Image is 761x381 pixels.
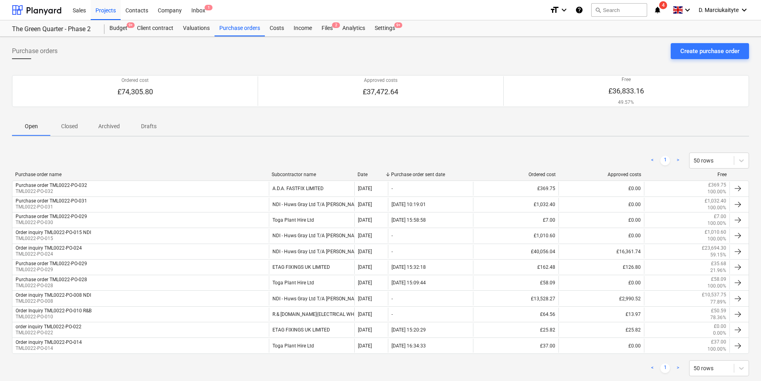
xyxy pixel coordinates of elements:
[708,182,726,189] p: £369.75
[269,276,354,290] div: Toga Plant Hire Ltd
[317,20,338,36] a: Files2
[558,323,644,337] div: £25.82
[707,204,726,211] p: 100.00%
[358,172,385,177] div: Date
[558,229,644,242] div: £0.00
[391,186,393,191] div: -
[16,245,82,251] div: Order inquiry TML0022-PO-024
[739,5,749,15] i: keyboard_arrow_down
[269,213,354,227] div: Toga Plant Hire Ltd
[269,260,354,274] div: ETAG FIXINGS UK LIMITED
[550,5,559,15] i: format_size
[117,77,153,84] p: Ordered cost
[473,308,558,321] div: £64.56
[22,122,41,131] p: Open
[714,213,726,220] p: £7.00
[358,202,372,207] div: [DATE]
[473,198,558,211] div: £1,032.40
[558,292,644,305] div: £2,990.52
[265,20,289,36] a: Costs
[648,172,727,177] div: Free
[659,1,667,9] span: 4
[711,308,726,314] p: £50.59
[707,346,726,353] p: 100.00%
[473,260,558,274] div: £162.48
[269,323,354,337] div: ETAG FIXINGS UK LIMITED
[332,22,340,28] span: 2
[710,299,726,306] p: 77.89%
[16,214,87,219] div: Purchase order TML0022-PO-029
[591,3,647,17] button: Search
[391,249,393,254] div: -
[16,183,87,188] div: Purchase order TML0022-PO-032
[289,20,317,36] div: Income
[558,339,644,352] div: £0.00
[562,172,641,177] div: Approved costs
[673,156,683,165] a: Next page
[391,280,426,286] div: [DATE] 15:09:44
[139,122,158,131] p: Drafts
[358,186,372,191] div: [DATE]
[269,308,354,321] div: R.& [DOMAIN_NAME](ELECTRICAL WHOLESALERS)LIMITED
[16,277,87,282] div: Purchase order TML0022-PO-028
[710,267,726,274] p: 21.96%
[391,327,426,333] div: [DATE] 15:20:29
[473,229,558,242] div: £1,010.60
[317,20,338,36] div: Files
[16,251,82,258] p: TML0022-PO-024
[370,20,400,36] a: Settings9+
[575,5,583,15] i: Knowledge base
[391,233,393,238] div: -
[683,5,692,15] i: keyboard_arrow_down
[608,99,644,106] p: 49.57%
[699,7,739,13] span: D. Marciukaityte
[391,264,426,270] div: [DATE] 15:32:18
[705,229,726,236] p: £1,010.60
[473,292,558,305] div: £13,528.27
[473,213,558,227] div: £7.00
[391,217,426,223] div: [DATE] 15:58:58
[358,217,372,223] div: [DATE]
[338,20,370,36] a: Analytics
[710,314,726,321] p: 78.36%
[269,182,354,195] div: A.D.A. FASTFIX LIMITED
[98,122,120,131] p: Archived
[660,363,670,373] a: Page 1 is your current page
[660,156,670,165] a: Page 1 is your current page
[16,204,87,210] p: TML0022-PO-031
[127,22,135,28] span: 9+
[60,122,79,131] p: Closed
[132,20,178,36] a: Client contract
[711,339,726,345] p: £37.00
[272,172,351,177] div: Subcontractor name
[358,249,372,254] div: [DATE]
[370,20,400,36] div: Settings
[117,87,153,97] p: £74,305.80
[559,5,569,15] i: keyboard_arrow_down
[16,188,87,195] p: TML0022-PO-032
[391,172,470,177] div: Purchase order sent date
[702,245,726,252] p: £23,694.30
[16,230,91,235] div: Order inquiry TML0022-PO-015 NDI
[473,339,558,352] div: £37.00
[178,20,215,36] a: Valuations
[473,182,558,195] div: £369.75
[269,198,354,211] div: NDI - Huws Gray Ltd T/A [PERSON_NAME]
[595,7,601,13] span: search
[16,329,81,336] p: TML0022-PO-022
[391,202,426,207] div: [DATE] 10:19:01
[473,276,558,290] div: £58.09
[16,235,91,242] p: TML0022-PO-015
[205,5,213,10] span: 1
[707,283,726,290] p: 100.00%
[558,198,644,211] div: £0.00
[16,282,87,289] p: TML0022-PO-028
[648,363,657,373] a: Previous page
[358,233,372,238] div: [DATE]
[16,219,87,226] p: TML0022-PO-030
[558,213,644,227] div: £0.00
